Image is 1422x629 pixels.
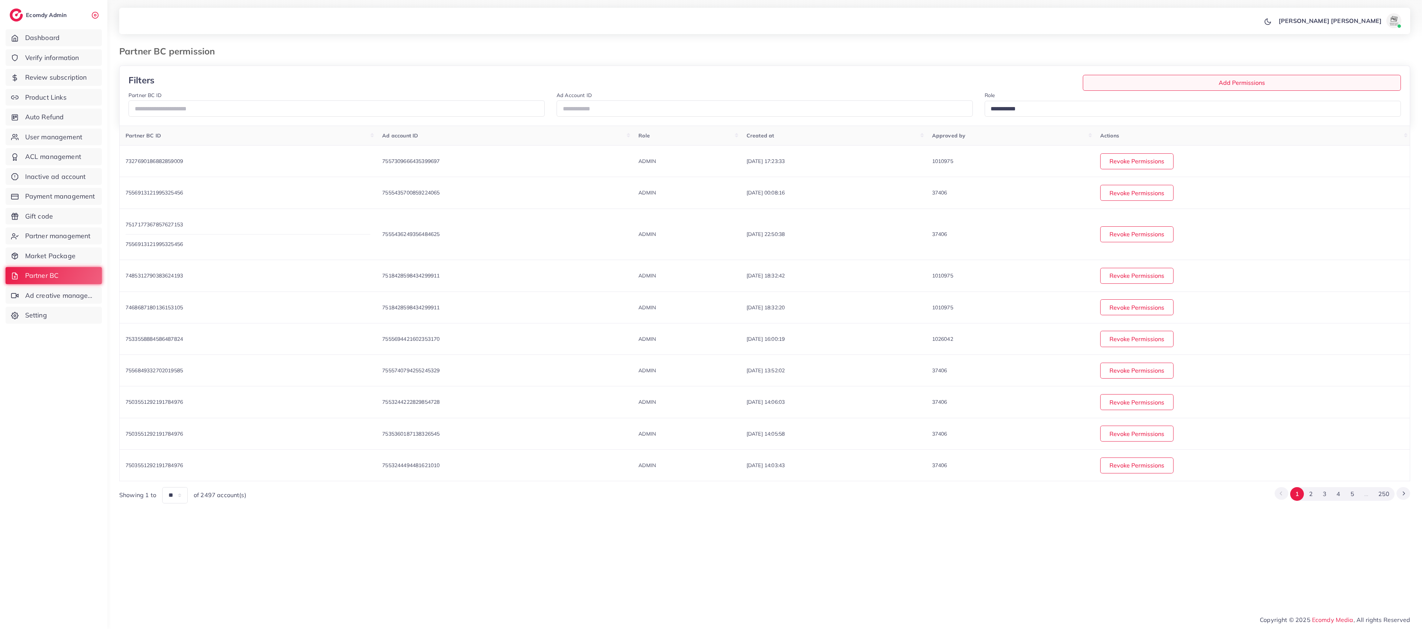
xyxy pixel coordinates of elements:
ul: Pagination [1275,487,1410,501]
span: , All rights Reserved [1353,615,1410,624]
span: of 2497 account(s) [194,491,246,499]
a: Review subscription [6,69,102,86]
span: ADMIN [638,189,656,196]
input: Search for option [988,103,1391,115]
span: Created at [747,132,774,139]
a: [PERSON_NAME] [PERSON_NAME]avatar [1275,13,1404,28]
span: [DATE] 16:00:19 [747,336,785,342]
img: logo [10,9,23,21]
span: [DATE] 14:05:58 [747,430,785,437]
span: Ad account ID [382,132,418,139]
h3: Partner BC permission [119,46,221,57]
span: Partner BC [25,271,59,280]
span: Inactive ad account [25,172,86,182]
span: [DATE] 18:32:42 [747,272,785,279]
button: Revoke Permissions [1100,363,1174,379]
span: 7503551292191784976 [126,399,183,405]
span: 7555694421602353170 [382,336,440,342]
span: 1010975 [932,158,953,164]
a: Ecomdy Media [1312,616,1353,623]
span: 7556913121995325456 [126,241,183,247]
span: 7556849332702019585 [126,367,183,374]
p: [PERSON_NAME] [PERSON_NAME] [1279,16,1382,25]
span: ADMIN [638,304,656,311]
span: Product Links [25,93,67,102]
button: Go to page 2 [1304,487,1318,501]
button: Go to page 1 [1290,487,1304,501]
a: Inactive ad account [6,168,102,185]
span: [DATE] 22:50:38 [747,231,785,237]
span: 37406 [932,462,947,469]
label: Role [985,91,995,99]
span: 7518428598434299911 [382,304,440,311]
span: ACL management [25,152,81,162]
span: 7555740794255245329 [382,367,440,374]
span: 37406 [932,367,947,374]
a: Setting [6,307,102,324]
span: 7503551292191784976 [126,430,183,437]
a: logoEcomdy Admin [10,9,69,21]
span: 7557309666435399697 [382,158,440,164]
span: Auto Refund [25,112,64,122]
span: Dashboard [25,33,60,43]
button: Revoke Permissions [1100,331,1174,347]
span: ADMIN [638,158,656,164]
span: [DATE] 14:06:03 [747,399,785,405]
div: Search for option [985,101,1401,117]
span: Role [638,132,650,139]
a: Verify information [6,49,102,66]
a: Ad creative management [6,287,102,304]
span: [DATE] 18:32:20 [747,304,785,311]
span: 1010975 [932,304,953,311]
span: Market Package [25,251,76,261]
span: Copyright © 2025 [1260,615,1410,624]
button: Revoke Permissions [1100,153,1174,169]
label: Ad Account ID [557,91,592,99]
button: Revoke Permissions [1100,226,1174,242]
span: Review subscription [25,73,87,82]
button: Revoke Permissions [1100,268,1174,284]
span: 7468687180136153105 [126,304,183,311]
button: Go to page 5 [1345,487,1359,501]
span: ADMIN [638,336,656,342]
span: User management [25,132,82,142]
span: [DATE] 17:23:33 [747,158,785,164]
span: 37406 [932,189,947,196]
span: ADMIN [638,367,656,374]
a: Partner BC [6,267,102,284]
span: Payment management [25,192,95,201]
span: Verify information [25,53,79,63]
span: Gift code [25,212,53,221]
span: 7555435700859224065 [382,189,440,196]
button: Revoke Permissions [1100,394,1174,410]
span: ADMIN [638,272,656,279]
span: 37406 [932,430,947,437]
span: [DATE] 14:03:43 [747,462,785,469]
a: Partner management [6,227,102,244]
button: Go to next page [1396,487,1410,500]
button: Add Permissions [1083,75,1401,91]
span: ADMIN [638,399,656,405]
h3: Filters [128,75,341,86]
span: 1010975 [932,272,953,279]
a: Product Links [6,89,102,106]
span: 7553244222829854728 [382,399,440,405]
button: Revoke Permissions [1100,426,1174,442]
label: Partner BC ID [128,91,161,99]
span: Partner management [25,231,91,241]
span: Showing 1 to [119,491,156,499]
a: Market Package [6,247,102,264]
button: Revoke Permissions [1100,299,1174,315]
span: 7518428598434299911 [382,272,440,279]
span: Approved by [932,132,966,139]
span: ADMIN [638,231,656,237]
a: ACL management [6,148,102,165]
button: Go to page 250 [1373,487,1395,501]
span: 7503551292191784976 [126,462,183,469]
a: Auto Refund [6,109,102,126]
button: Go to page 3 [1318,487,1332,501]
span: ADMIN [638,430,656,437]
span: ADMIN [638,462,656,469]
span: Ad creative management [25,291,96,300]
span: 7533558884586487824 [126,336,183,342]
